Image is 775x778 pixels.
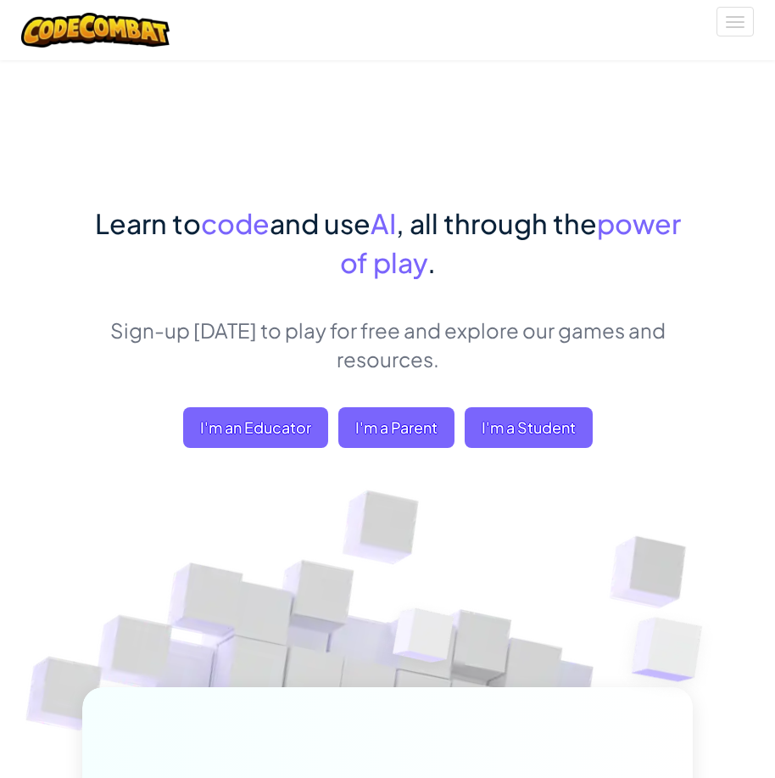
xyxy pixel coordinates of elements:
[183,407,328,448] a: I'm an Educator
[95,206,201,240] span: Learn to
[201,206,270,240] span: code
[371,206,396,240] span: AI
[595,574,754,728] img: Overlap cubes
[427,245,436,279] span: .
[465,407,593,448] button: I'm a Student
[82,316,693,373] p: Sign-up [DATE] to play for free and explore our games and resources.
[359,572,490,708] img: Overlap cubes
[21,13,170,48] img: CodeCombat logo
[338,407,454,448] a: I'm a Parent
[270,206,371,240] span: and use
[396,206,597,240] span: , all through the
